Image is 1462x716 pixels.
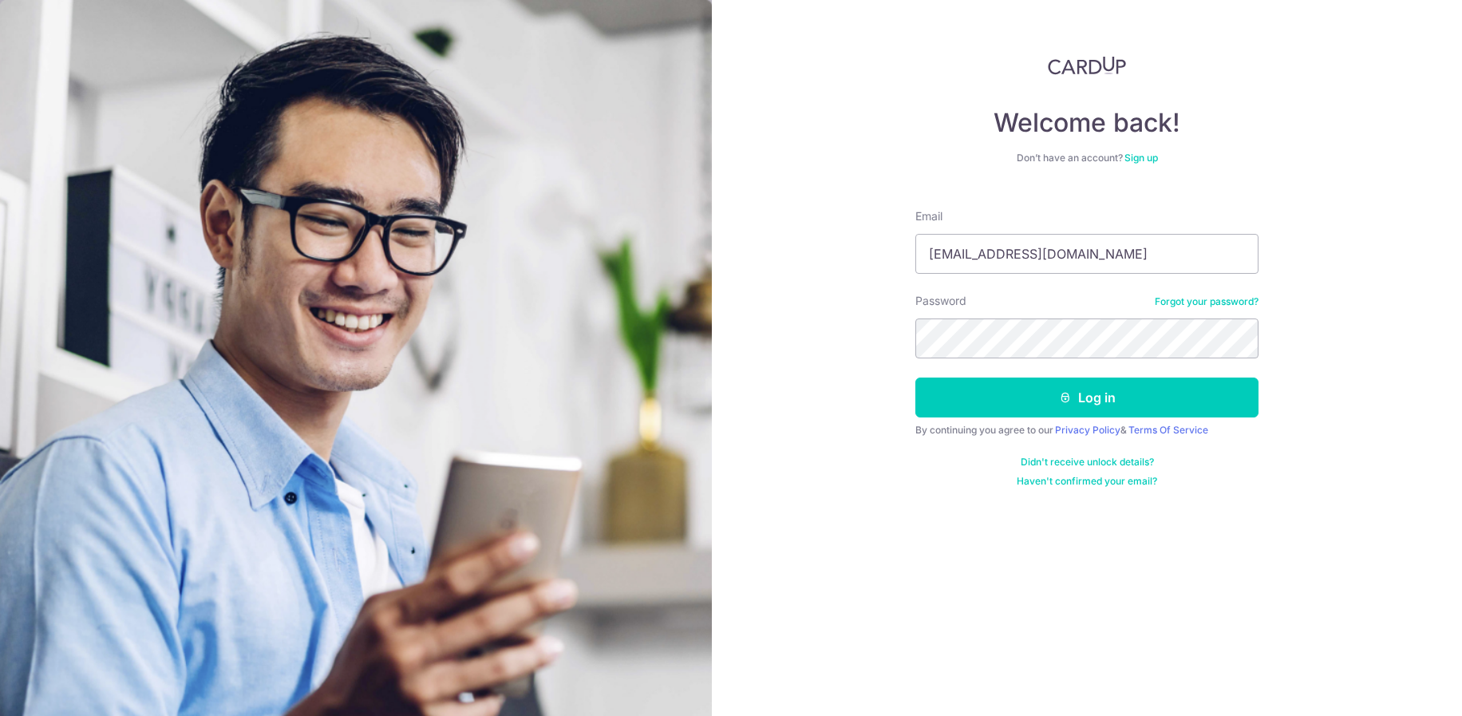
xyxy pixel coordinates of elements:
[1021,456,1154,469] a: Didn't receive unlock details?
[915,378,1259,417] button: Log in
[1017,475,1157,488] a: Haven't confirmed your email?
[915,234,1259,274] input: Enter your Email
[1055,424,1120,436] a: Privacy Policy
[1128,424,1208,436] a: Terms Of Service
[915,208,942,224] label: Email
[915,107,1259,139] h4: Welcome back!
[915,152,1259,164] div: Don’t have an account?
[1124,152,1158,164] a: Sign up
[1048,56,1126,75] img: CardUp Logo
[915,293,966,309] label: Password
[915,424,1259,437] div: By continuing you agree to our &
[1155,295,1259,308] a: Forgot your password?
